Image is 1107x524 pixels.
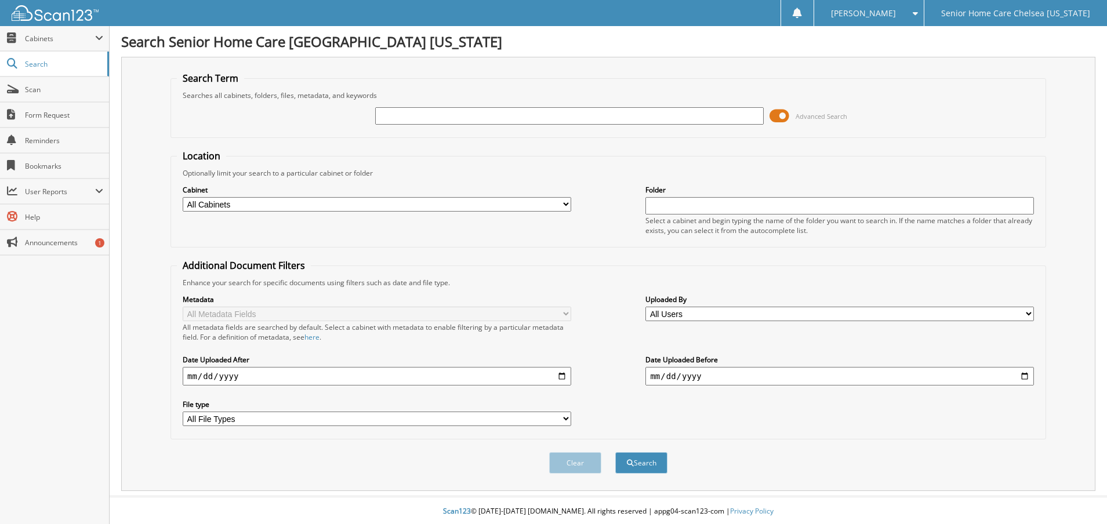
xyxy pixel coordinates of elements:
[304,332,320,342] a: here
[549,452,601,474] button: Clear
[645,216,1034,235] div: Select a cabinet and begin typing the name of the folder you want to search in. If the name match...
[25,212,103,222] span: Help
[177,259,311,272] legend: Additional Document Filters
[183,185,571,195] label: Cabinet
[645,367,1034,385] input: end
[25,187,95,196] span: User Reports
[183,355,571,365] label: Date Uploaded After
[25,136,103,145] span: Reminders
[730,506,774,516] a: Privacy Policy
[831,10,896,17] span: [PERSON_NAME]
[177,150,226,162] legend: Location
[25,59,101,69] span: Search
[941,10,1090,17] span: Senior Home Care Chelsea [US_STATE]
[645,185,1034,195] label: Folder
[796,112,847,121] span: Advanced Search
[25,110,103,120] span: Form Request
[177,168,1040,178] div: Optionally limit your search to a particular cabinet or folder
[121,32,1095,51] h1: Search Senior Home Care [GEOGRAPHIC_DATA] [US_STATE]
[25,34,95,43] span: Cabinets
[645,294,1034,304] label: Uploaded By
[183,399,571,409] label: File type
[25,85,103,94] span: Scan
[645,355,1034,365] label: Date Uploaded Before
[25,238,103,248] span: Announcements
[25,161,103,171] span: Bookmarks
[183,322,571,342] div: All metadata fields are searched by default. Select a cabinet with metadata to enable filtering b...
[12,5,99,21] img: scan123-logo-white.svg
[615,452,667,474] button: Search
[177,90,1040,100] div: Searches all cabinets, folders, files, metadata, and keywords
[177,72,244,85] legend: Search Term
[443,506,471,516] span: Scan123
[1049,468,1107,524] iframe: Chat Widget
[183,294,571,304] label: Metadata
[177,278,1040,288] div: Enhance your search for specific documents using filters such as date and file type.
[183,367,571,385] input: start
[95,238,104,248] div: 1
